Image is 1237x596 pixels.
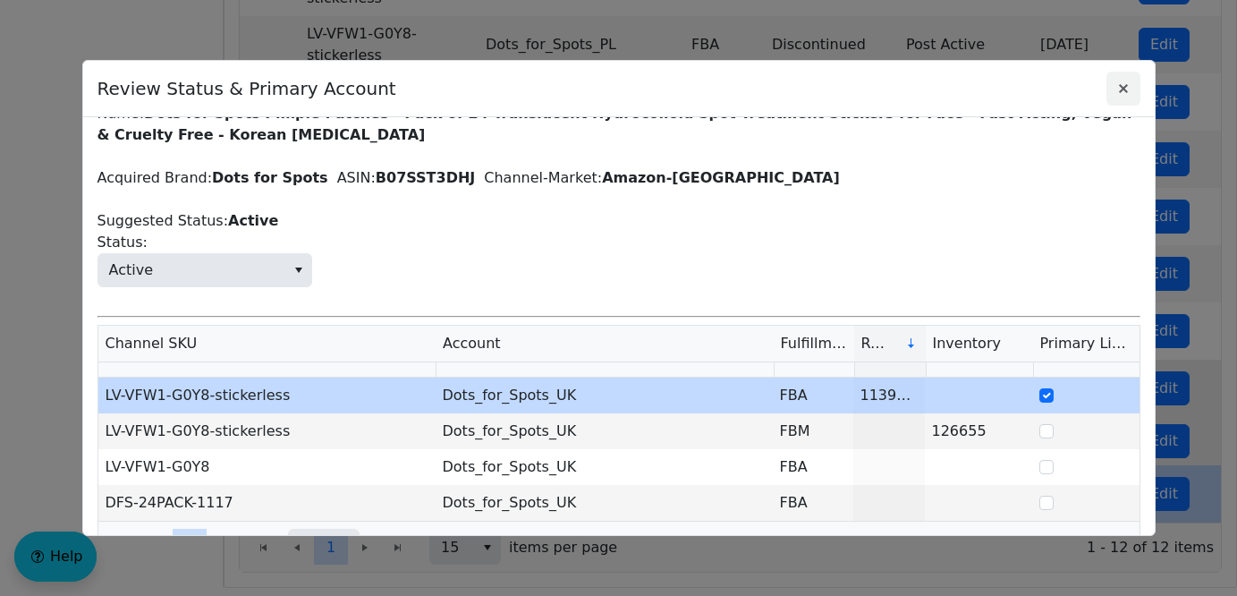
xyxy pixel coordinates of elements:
[285,254,311,286] button: select
[925,413,1032,449] td: 126655
[1106,72,1140,106] button: Close
[490,535,1132,557] span: 1 - 4 of 4 items
[861,333,891,354] span: Revenue
[1039,496,1054,510] input: Select Row
[853,378,925,413] td: 1139196
[1039,460,1054,474] input: Select Row
[436,449,773,485] td: Dots_for_Spots_UK
[98,449,436,485] td: LV-VFW1-G0Y8
[333,530,359,562] button: select
[97,253,312,287] span: Status:
[300,535,322,557] span: 5
[781,333,847,354] span: Fulfillment
[443,333,501,354] span: Account
[376,169,475,186] label: B07SST3DHJ
[773,378,853,413] td: FBA
[773,449,853,485] td: FBA
[173,529,207,563] button: Page 1
[98,521,1140,570] div: Page 1 of 1
[436,378,773,413] td: Dots_for_Spots_UK
[602,169,840,186] label: Amazon-[GEOGRAPHIC_DATA]
[1039,424,1054,438] input: Select Row
[97,232,148,253] span: Status:
[97,105,1132,143] label: Dots for Spots Pimple Patches - Pack of 24 Translucent Hydrocolloid Spot Treatment Stickers for F...
[773,485,853,521] td: FBA
[106,333,198,354] span: Channel SKU
[109,260,154,281] span: Active
[228,212,278,229] label: Active
[184,535,193,557] span: 1
[933,333,1001,354] span: Inventory
[1039,388,1054,403] input: Select Row
[98,485,436,521] td: DFS-24PACK-1117
[97,66,1106,111] span: Review Status & Primary Account
[212,169,328,186] label: Dots for Spots
[436,413,773,449] td: Dots_for_Spots_UK
[436,485,773,521] td: Dots_for_Spots_UK
[288,529,360,563] span: Page size
[368,535,476,557] span: items per page
[1040,335,1148,352] span: Primary Listing
[98,413,436,449] td: LV-VFW1-G0Y8-stickerless
[773,413,853,449] td: FBM
[98,378,436,413] td: LV-VFW1-G0Y8-stickerless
